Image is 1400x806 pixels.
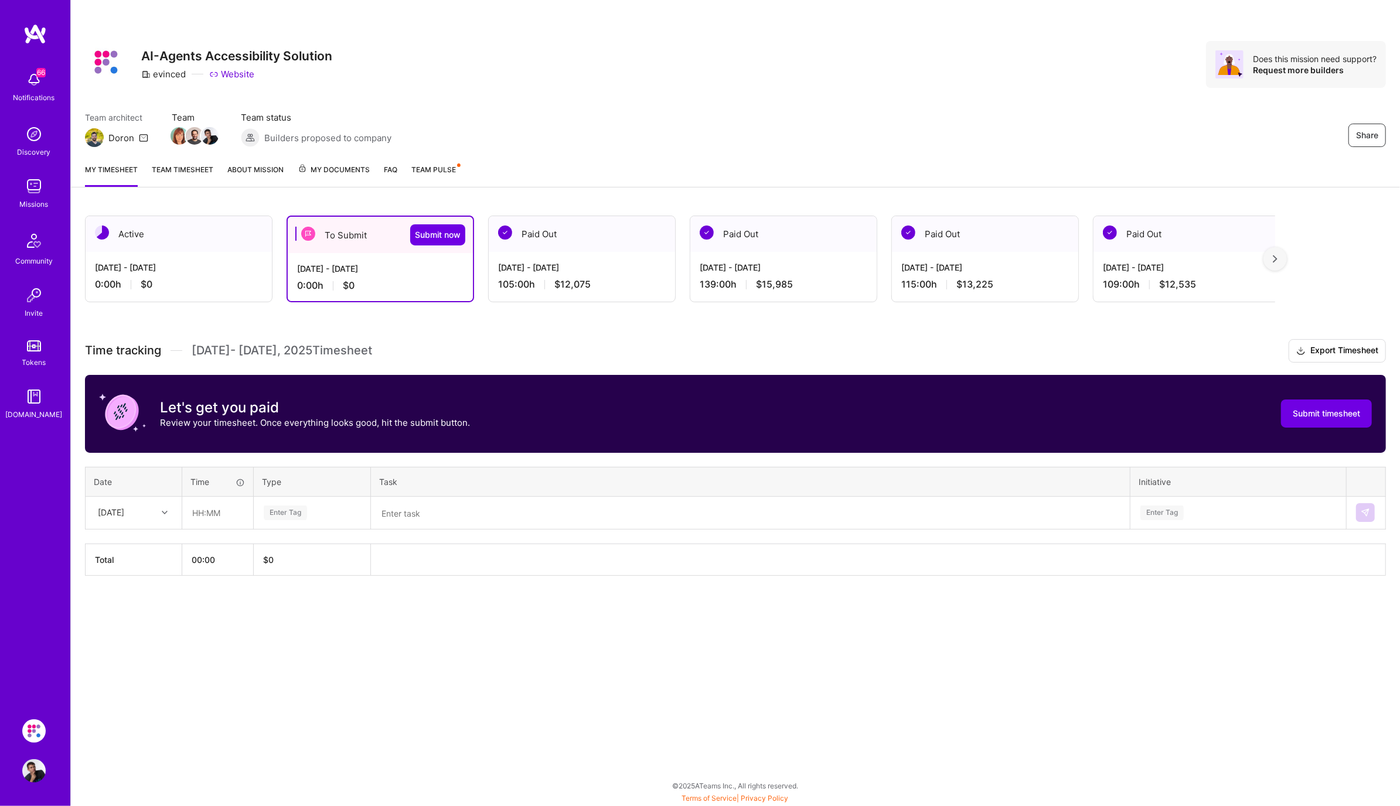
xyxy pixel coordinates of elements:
div: [DATE] - [DATE] [95,261,263,274]
span: $0 [141,278,152,291]
span: $12,075 [554,278,591,291]
div: Paid Out [892,216,1078,252]
img: Community [20,227,48,255]
img: Paid Out [700,226,714,240]
div: [DATE] [98,507,124,519]
div: Does this mission need support? [1253,53,1377,64]
p: Review your timesheet. Once everything looks good, hit the submit button. [160,416,470,429]
div: Missions [20,198,49,210]
div: evinced [141,68,186,80]
a: Team timesheet [152,163,213,187]
span: $13,225 [956,278,993,291]
div: Notifications [13,91,55,104]
div: 115:00 h [901,278,1069,291]
th: Total [86,544,182,575]
a: Evinced: AI-Agents Accessibility Solution [19,719,49,743]
a: About Mission [227,163,284,187]
img: logo [23,23,47,45]
span: My Documents [298,163,370,176]
th: Date [86,467,182,496]
h3: Let's get you paid [160,399,470,416]
h3: AI-Agents Accessibility Solution [141,49,332,63]
div: 0:00 h [297,279,464,292]
img: Avatar [1215,50,1244,78]
img: To Submit [301,227,315,241]
span: $ 0 [263,555,274,565]
span: Submit now [415,229,461,241]
img: coin [99,389,146,436]
div: © 2025 ATeams Inc., All rights reserved. [70,771,1400,800]
button: Submit timesheet [1281,399,1372,428]
a: Team Member Avatar [187,126,202,146]
a: Team Pulse [411,163,459,187]
button: Export Timesheet [1289,339,1386,363]
span: $15,985 [756,278,793,291]
img: Paid Out [901,226,915,240]
a: Terms of Service [682,794,737,802]
div: To Submit [288,217,473,253]
a: FAQ [384,163,397,187]
img: Active [95,226,109,240]
img: User Avatar [22,759,46,783]
img: Submit [1361,508,1370,517]
div: [DATE] - [DATE] [700,261,867,274]
img: Evinced: AI-Agents Accessibility Solution [22,719,46,743]
div: Tokens [22,356,46,368]
div: [DATE] - [DATE] [498,261,666,274]
div: Paid Out [489,216,675,252]
div: Discovery [18,146,51,158]
a: My Documents [298,163,370,187]
img: discovery [22,122,46,146]
img: Builders proposed to company [241,128,260,147]
span: Team architect [85,111,148,124]
a: Website [209,68,254,80]
img: guide book [22,385,46,408]
div: Request more builders [1253,64,1377,76]
img: teamwork [22,175,46,198]
div: 139:00 h [700,278,867,291]
img: right [1273,255,1278,263]
span: Share [1356,129,1378,141]
div: Doron [108,132,134,144]
span: $12,535 [1159,278,1196,291]
a: Privacy Policy [741,794,789,802]
div: Enter Tag [264,504,307,522]
div: Invite [25,307,43,319]
span: | [682,794,789,802]
img: tokens [27,340,41,351]
a: My timesheet [85,163,138,187]
span: Team Pulse [411,165,456,174]
div: 0:00 h [95,278,263,291]
span: Team status [241,111,391,124]
div: [DATE] - [DATE] [901,261,1069,274]
i: icon Chevron [162,510,168,515]
a: Team Member Avatar [202,126,217,146]
div: 105:00 h [498,278,666,291]
div: [DATE] - [DATE] [297,262,464,275]
div: Paid Out [1094,216,1280,252]
div: [DOMAIN_NAME] [6,408,63,421]
img: Team Member Avatar [171,127,188,145]
i: icon Mail [139,133,148,142]
div: Active [86,216,272,252]
img: Invite [22,284,46,307]
a: User Avatar [19,759,49,783]
input: HH:MM [183,497,253,528]
img: bell [22,68,46,91]
span: 66 [36,68,46,77]
i: icon CompanyGray [141,70,151,79]
div: Initiative [1139,476,1338,488]
a: Team Member Avatar [172,126,187,146]
span: Builders proposed to company [264,132,391,144]
div: Paid Out [690,216,877,252]
i: icon Download [1296,345,1306,357]
button: Share [1348,124,1386,147]
img: Company Logo [85,41,127,83]
img: Paid Out [498,226,512,240]
span: Time tracking [85,343,161,358]
th: Task [371,467,1130,496]
th: Type [254,467,371,496]
img: Team Architect [85,128,104,147]
span: $0 [343,279,355,292]
button: Submit now [410,224,465,245]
